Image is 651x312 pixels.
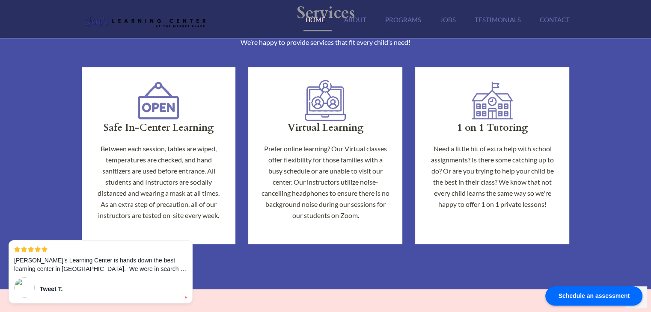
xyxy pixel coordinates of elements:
div: Tweet T. [40,285,174,293]
img: Jen's Learning Center Logo Transparent [82,9,210,35]
a: Contact [540,16,570,34]
p: We’re happy to provide services that fit every child’s need! [82,37,570,48]
img: 60s.jpg [14,277,35,298]
p: [PERSON_NAME]'s Learning Center is hands down the best learning center in [GEOGRAPHIC_DATA]. We w... [14,256,187,273]
p: Need a little bit of extra help with school assignments? Is there some catching up to do? Or are ... [428,143,556,210]
a: Home [306,16,325,34]
h3: Virtual Learning [261,122,389,133]
h3: 1 on 1 Tutoring [428,122,556,133]
p: Between each session, tables are wiped, temperatures are checked, and hand sanitizers are used be... [95,143,223,221]
a: Jobs [440,16,456,34]
img: https://jenslearningcenter.com/wp-content/uploads/2021/04/school-96.png [472,80,513,121]
img: https://jenslearningcenter.com/wp-content/uploads/2021/04/virtual-96.png [305,80,346,121]
a: Programs [385,16,421,34]
a: Testimonials [475,16,521,34]
a: About [344,16,366,34]
h3: Safe In-Center Learning [95,122,223,133]
div: Schedule an assessment [545,286,642,306]
p: Prefer online learning? Our Virtual classes offer flexibility for those families with a busy sche... [261,143,389,221]
img: https://jenslearningcenter.com/wp-content/uploads/2021/04/open-96.png [138,80,179,121]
